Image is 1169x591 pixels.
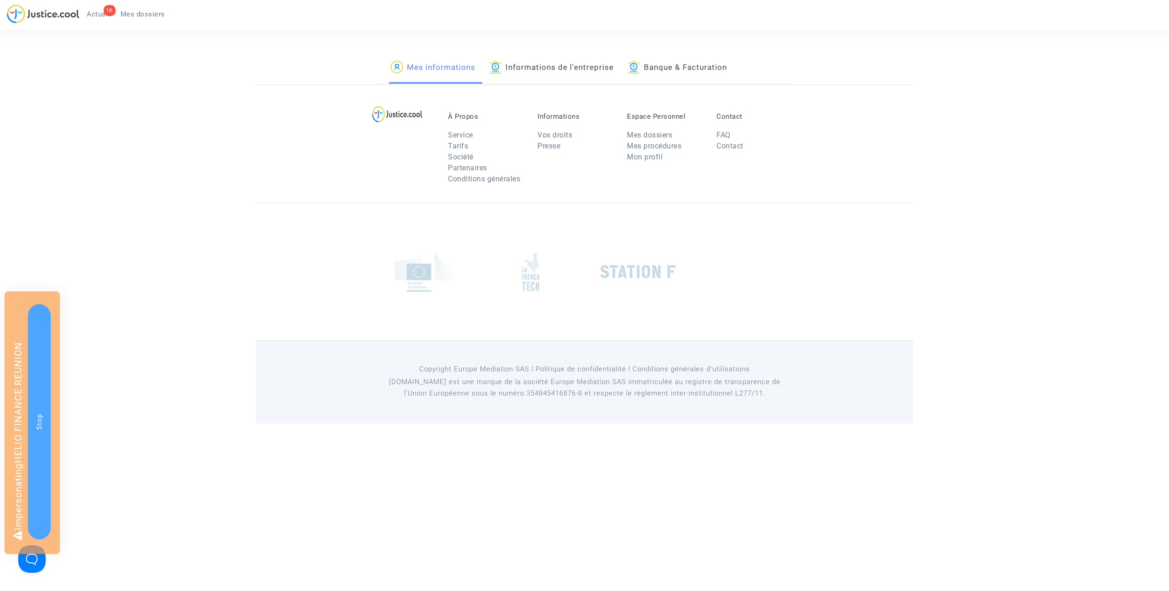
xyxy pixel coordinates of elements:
p: Espace Personnel [627,112,703,121]
img: stationf.png [600,265,676,279]
img: icon-passager.svg [390,61,403,74]
p: À Propos [448,112,524,121]
div: 1K [104,5,116,16]
a: Service [448,131,473,139]
p: Informations [537,112,613,121]
span: Actus [87,10,106,18]
a: Société [448,153,474,161]
img: jc-logo.svg [7,5,79,23]
img: europe_commision.png [395,252,452,292]
iframe: Help Scout Beacon - Open [18,545,46,573]
a: Mes dossiers [113,7,172,21]
a: Vos droits [537,131,572,139]
a: Partenaires [448,164,487,172]
a: Presse [537,142,560,150]
a: Informations de l'entreprise [489,53,614,84]
a: Mes procédures [627,142,681,150]
img: icon-banque.svg [627,61,640,74]
img: icon-banque.svg [489,61,502,74]
button: Stop [28,304,51,539]
p: [DOMAIN_NAME] est une marque de la société Europe Mediation SAS immatriculée au registre de tr... [377,376,793,399]
img: logo-lg.svg [372,106,423,122]
a: 1KActus [79,7,113,21]
a: FAQ [716,131,731,139]
a: Mes dossiers [627,131,672,139]
a: Tarifs [448,142,468,150]
p: Contact [716,112,792,121]
img: french_tech.png [522,253,539,291]
span: Stop [35,414,43,430]
a: Mon profil [627,153,663,161]
a: Banque & Facturation [627,53,727,84]
a: Conditions générales [448,174,520,183]
a: Contact [716,142,743,150]
span: Mes dossiers [121,10,165,18]
p: Copyright Europe Mediation SAS l Politique de confidentialité l Conditions générales d’utilisa... [377,364,793,375]
a: Mes informations [390,53,475,84]
div: Impersonating [5,291,60,554]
